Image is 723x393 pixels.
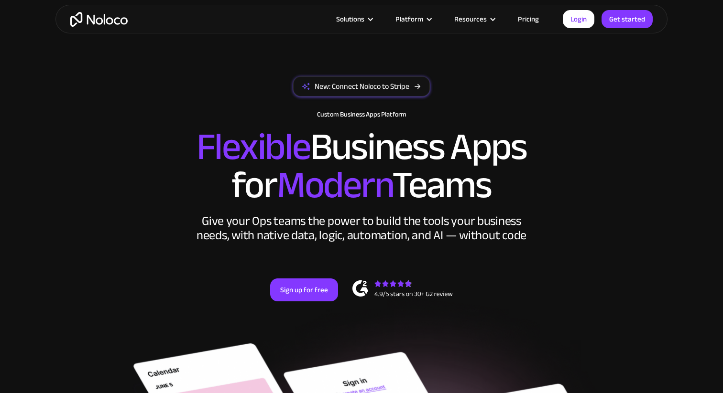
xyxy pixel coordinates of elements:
h2: Business Apps for Teams [65,128,658,204]
div: Resources [454,13,487,25]
a: Login [563,10,594,28]
span: Modern [277,149,392,221]
div: Resources [442,13,506,25]
a: New: Connect Noloco to Stripe [293,76,430,96]
a: home [70,12,128,27]
div: Platform [395,13,423,25]
h1: Custom Business Apps Platform [65,111,658,118]
div: New: Connect Noloco to Stripe [315,81,409,92]
a: Sign up for free [270,278,338,301]
div: Solutions [336,13,364,25]
div: Give your Ops teams the power to build the tools your business needs, with native data, logic, au... [194,214,529,243]
a: Pricing [506,13,551,25]
div: Solutions [324,13,383,25]
span: Flexible [197,111,310,182]
div: Platform [383,13,442,25]
a: Get started [602,10,653,28]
